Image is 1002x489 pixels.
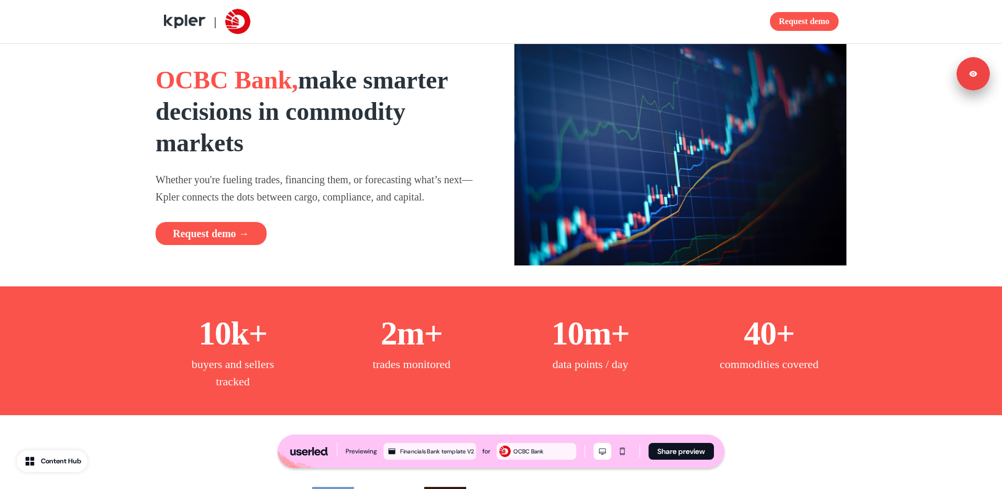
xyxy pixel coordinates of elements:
p: commodities covered [720,355,819,373]
p: 10k+ [199,312,267,355]
button: Request demo [770,12,838,31]
span: | [214,15,217,28]
p: data points / day [553,355,629,373]
strong: make smarter decisions in commodity markets [156,66,448,157]
button: Request demo → [156,222,267,245]
p: Whether you're fueling trades, financing them, or forecasting what’s next—Kpler connects the dots... [156,171,488,205]
button: Desktop mode [593,443,611,460]
button: Content Hub [17,450,87,472]
div: OCBC Bank [513,447,574,456]
p: 40+ [744,312,795,355]
div: Previewing [346,446,377,457]
span: OCBC Bank, [156,66,298,94]
p: trades monitored [373,355,450,373]
p: 2m+ [381,312,443,355]
button: Mobile mode [613,443,631,460]
div: Content Hub [41,456,81,466]
div: Financials Bank template V2 [400,447,475,456]
p: buyers and sellers tracked [181,355,285,390]
button: Share preview [648,443,714,460]
p: 10m+ [552,312,630,355]
div: for [482,446,490,457]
